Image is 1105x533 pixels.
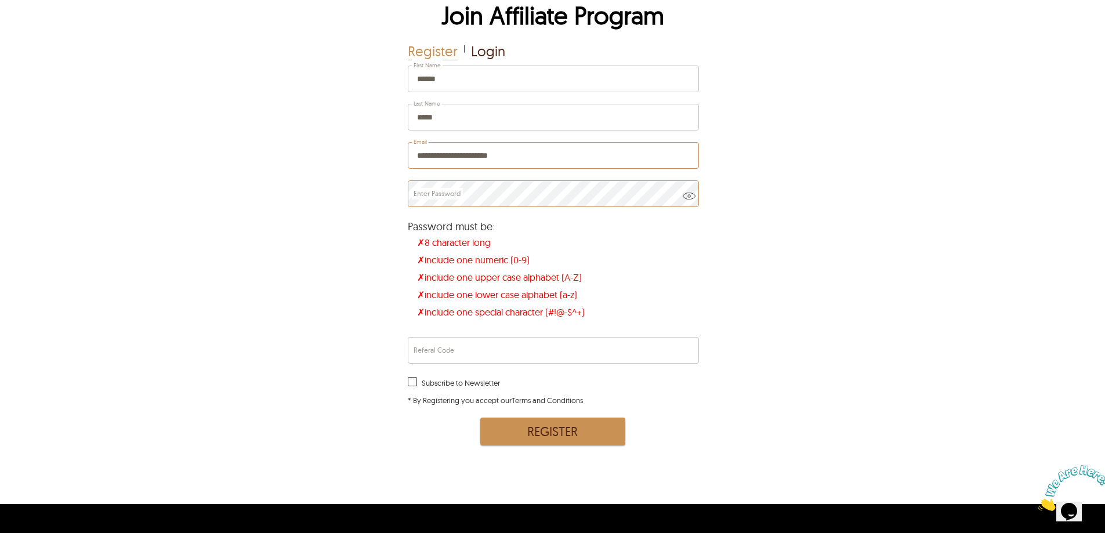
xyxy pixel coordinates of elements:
button: Register [480,418,625,445]
span: Register [408,42,458,60]
span: ✗ include one lower case alphabet (a-z) [414,286,697,303]
label: Subscribe to Newsletter Checkbox is checked. [408,377,500,389]
span: ✗ 8 character long [414,234,697,251]
iframe: chat widget [1033,461,1105,516]
div: | [463,42,465,60]
span: ✗ include one special character (#!@-$^+) [414,303,697,321]
img: Chat attention grabber [5,5,77,50]
span: Login [471,42,505,60]
span: * By Registering you accept our [408,396,583,405]
span: ✗ include one upper case alphabet (A-Z) [414,269,697,286]
div: Password must be: [408,221,698,233]
span: ✗ include one numeric (0-9) [414,251,697,269]
a: Terms and Conditions [512,396,583,405]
